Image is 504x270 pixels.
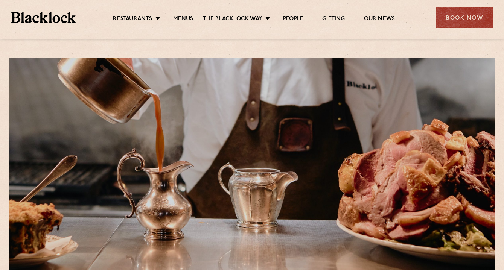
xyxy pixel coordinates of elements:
[322,15,345,24] a: Gifting
[173,15,193,24] a: Menus
[364,15,395,24] a: Our News
[283,15,303,24] a: People
[203,15,262,24] a: The Blacklock Way
[436,7,493,28] div: Book Now
[11,12,76,23] img: BL_Textured_Logo-footer-cropped.svg
[113,15,152,24] a: Restaurants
